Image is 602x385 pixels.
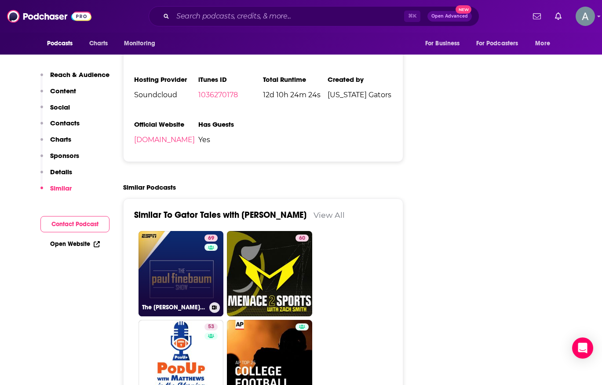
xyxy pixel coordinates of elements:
button: open menu [419,35,471,52]
a: Show notifications dropdown [529,9,544,24]
a: Charts [84,35,113,52]
button: Contacts [40,119,80,135]
h2: Similar Podcasts [123,183,176,191]
span: Charts [89,37,108,50]
button: Content [40,87,76,103]
a: 69 [204,235,218,242]
a: 60 [227,231,312,316]
p: Similar [50,184,72,192]
span: New [456,5,471,14]
a: Similar To Gator Tales with [PERSON_NAME] [134,209,306,220]
p: Content [50,87,76,95]
span: Podcasts [47,37,73,50]
span: [US_STATE] Gators [328,91,392,99]
button: Reach & Audience [40,70,109,87]
img: Podchaser - Follow, Share and Rate Podcasts [7,8,91,25]
button: Details [40,168,72,184]
a: [DOMAIN_NAME] [134,136,195,144]
button: Similar [40,184,72,200]
button: Show profile menu [576,7,595,26]
button: open menu [471,35,531,52]
button: Open AdvancedNew [427,11,472,22]
p: Reach & Audience [50,70,109,79]
span: Yes [198,136,263,144]
button: Contact Podcast [40,216,109,232]
div: Search podcasts, credits, & more... [149,6,479,26]
a: Open Website [50,240,100,248]
span: For Business [425,37,460,50]
h3: Hosting Provider [134,75,199,84]
h3: Total Runtime [263,75,328,84]
p: Contacts [50,119,80,127]
h3: Has Guests [198,120,263,128]
h3: The [PERSON_NAME] Show [142,304,206,311]
span: 53 [208,323,214,331]
p: Details [50,168,72,176]
span: ⌘ K [404,11,420,22]
span: 12d 10h 24m 24s [263,91,328,99]
button: Sponsors [40,151,79,168]
a: 1036270178 [198,91,238,99]
button: Social [40,103,70,119]
button: open menu [41,35,84,52]
input: Search podcasts, credits, & more... [173,9,404,23]
span: Logged in as aseymour [576,7,595,26]
a: View All [314,210,345,220]
button: open menu [118,35,167,52]
span: Open Advanced [431,14,468,18]
a: 69The [PERSON_NAME] Show [139,231,224,316]
h3: iTunes ID [198,75,263,84]
a: 60 [296,235,309,242]
div: Open Intercom Messenger [572,337,593,359]
span: 60 [299,234,305,243]
p: Charts [50,135,71,143]
span: More [535,37,550,50]
span: Soundcloud [134,91,199,99]
img: User Profile [576,7,595,26]
button: Charts [40,135,71,151]
span: Monitoring [124,37,155,50]
h3: Official Website [134,120,199,128]
p: Sponsors [50,151,79,160]
a: Show notifications dropdown [551,9,565,24]
span: 69 [208,234,214,243]
p: Social [50,103,70,111]
span: For Podcasters [476,37,518,50]
a: 53 [204,323,218,330]
h3: Created by [328,75,392,84]
button: open menu [529,35,561,52]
